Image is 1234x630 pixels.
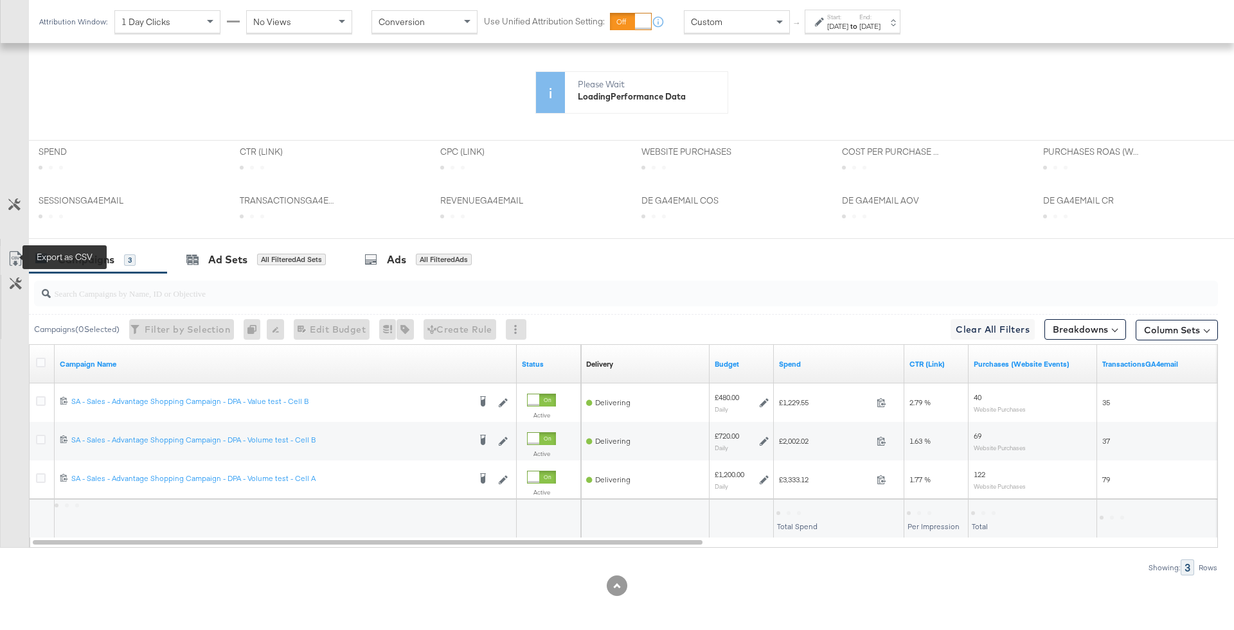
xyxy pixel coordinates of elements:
span: 35 [1102,398,1110,407]
span: 37 [1102,436,1110,446]
span: Conversion [379,16,425,28]
sub: Daily [715,482,728,490]
button: Clear All Filters [951,319,1035,340]
div: Campaigns [58,252,114,267]
a: SA - Sales - Advantage Shopping Campaign - DPA - Volume test - Cell B [71,435,469,448]
div: SA - Sales - Advantage Shopping Campaign - DPA - Value test - Cell B [71,396,469,407]
span: 1.63 % [909,436,931,446]
span: No Views [253,16,291,28]
div: Delivery [586,359,613,369]
sub: Daily [715,444,728,451]
span: 40 [974,392,981,402]
sub: Daily [715,405,728,413]
a: Reflects the ability of your Ad Campaign to achieve delivery based on ad states, schedule and bud... [586,359,613,369]
div: £1,200.00 [715,469,744,480]
button: Breakdowns [1044,319,1126,340]
div: SA - Sales - Advantage Shopping Campaign - DPA - Volume test - Cell B [71,435,469,445]
a: SA - Sales - Advantage Shopping Campaign - DPA - Volume test - Cell A [71,473,469,486]
div: Rows [1198,563,1218,572]
span: 79 [1102,475,1110,484]
span: Total Spend [777,521,818,531]
span: ↑ [791,22,803,26]
label: Start: [827,13,848,21]
label: Active [527,450,556,458]
div: £480.00 [715,392,739,403]
span: 122 [974,469,985,479]
span: £1,229.55 [779,398,872,407]
label: Active [527,488,556,496]
span: 1 Day Clicks [121,16,170,28]
span: Clear All Filters [956,322,1030,338]
a: Your campaign name. [60,359,512,369]
div: [DATE] [859,21,881,31]
div: Attribution Window: [39,17,108,26]
label: End: [859,13,881,21]
a: Transactions - The total number of transactions [1102,359,1221,369]
div: Ads [387,252,406,267]
div: All Filtered Ad Sets [257,254,326,265]
a: The number of times a purchase was made tracked by your Custom Audience pixel on your website aft... [974,359,1092,369]
span: 69 [974,431,981,441]
span: Total [972,521,988,531]
span: Delivering [595,436,630,446]
a: The number of clicks received on a link in your ad divided by the number of impressions. [909,359,963,369]
span: Per Impression [908,521,960,531]
span: £3,333.12 [779,475,872,484]
span: £2,002.02 [779,436,872,446]
a: The maximum amount you're willing to spend on your ads, on average each day or over the lifetime ... [715,359,769,369]
a: SA - Sales - Advantage Shopping Campaign - DPA - Value test - Cell B [71,396,469,409]
div: £720.00 [715,431,739,441]
span: Delivering [595,475,630,484]
span: 2.79 % [909,398,931,407]
sub: Website Purchases [974,444,1026,451]
a: Shows the current state of your Ad Campaign. [522,359,576,369]
sub: Website Purchases [974,405,1026,413]
a: The total amount spent to date. [779,359,899,369]
div: All Filtered Ads [416,254,472,265]
div: Campaigns ( 0 Selected) [34,324,120,335]
div: Ad Sets [208,252,247,267]
label: Active [527,411,556,419]
button: Column Sets [1136,320,1218,340]
div: 3 [1181,559,1194,575]
span: 1.77 % [909,475,931,484]
strong: to [848,21,859,31]
span: Custom [691,16,722,28]
span: Delivering [595,398,630,407]
div: 3 [124,254,136,266]
div: Showing: [1148,563,1181,572]
div: [DATE] [827,21,848,31]
div: 0 [244,319,267,340]
label: Use Unified Attribution Setting: [484,15,605,28]
sub: Website Purchases [974,482,1026,490]
div: SA - Sales - Advantage Shopping Campaign - DPA - Volume test - Cell A [71,473,469,484]
input: Search Campaigns by Name, ID or Objective [51,276,1109,301]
